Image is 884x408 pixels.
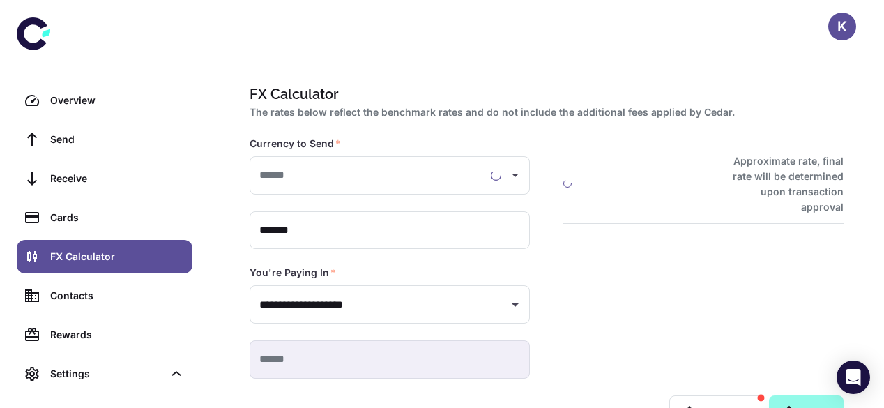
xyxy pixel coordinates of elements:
div: Receive [50,171,184,186]
div: FX Calculator [50,249,184,264]
a: Rewards [17,318,192,352]
a: Send [17,123,192,156]
div: Rewards [50,327,184,342]
div: Settings [17,357,192,391]
button: Open [505,165,525,185]
label: Currency to Send [250,137,341,151]
a: FX Calculator [17,240,192,273]
a: Overview [17,84,192,117]
a: Cards [17,201,192,234]
div: Contacts [50,288,184,303]
label: You're Paying In [250,266,336,280]
a: Contacts [17,279,192,312]
h6: Approximate rate, final rate will be determined upon transaction approval [717,153,844,215]
a: Receive [17,162,192,195]
button: Open [505,295,525,315]
div: Open Intercom Messenger [837,361,870,394]
div: Cards [50,210,184,225]
div: Overview [50,93,184,108]
div: Settings [50,366,163,381]
h1: FX Calculator [250,84,838,105]
div: Send [50,132,184,147]
button: K [828,13,856,40]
